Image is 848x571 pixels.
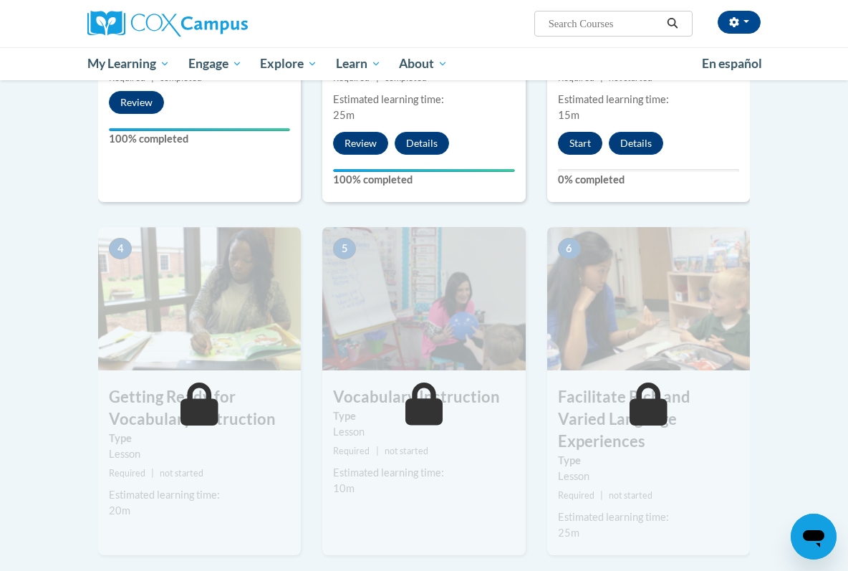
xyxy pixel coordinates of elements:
span: About [399,55,448,72]
a: Learn [327,47,390,80]
span: Learn [336,55,381,72]
span: Required [109,468,145,479]
span: 10m [333,482,355,494]
span: 4 [109,238,132,259]
span: | [600,490,603,501]
a: Engage [179,47,251,80]
a: My Learning [78,47,179,80]
div: Lesson [333,424,514,440]
a: Explore [251,47,327,80]
label: Type [109,431,290,446]
iframe: Button to launch messaging window [791,514,837,560]
span: | [151,468,154,479]
h3: Vocabulary Instruction [322,386,525,408]
span: 20m [109,504,130,517]
span: 5 [333,238,356,259]
button: Details [609,132,663,155]
button: Start [558,132,602,155]
div: Your progress [333,169,514,172]
span: 25m [333,109,355,121]
span: Required [333,446,370,456]
div: Estimated learning time: [333,92,514,107]
img: Cox Campus [87,11,248,37]
label: 100% completed [109,131,290,147]
button: Account Settings [718,11,761,34]
img: Course Image [547,227,750,370]
div: Your progress [109,128,290,131]
span: Engage [188,55,242,72]
label: 100% completed [333,172,514,188]
button: Details [395,132,449,155]
img: Course Image [322,227,525,370]
div: Lesson [109,446,290,462]
a: Cox Campus [87,11,297,37]
span: En español [702,56,762,71]
span: My Learning [87,55,170,72]
div: Lesson [558,469,739,484]
label: Type [333,408,514,424]
span: not started [385,446,428,456]
button: Review [109,91,164,114]
div: Estimated learning time: [558,92,739,107]
span: not started [609,490,652,501]
div: Estimated learning time: [109,487,290,503]
span: 6 [558,238,581,259]
button: Search [662,15,683,32]
span: Explore [260,55,317,72]
button: Review [333,132,388,155]
h3: Facilitate Rich and Varied Language Experiences [547,386,750,452]
h3: Getting Ready for Vocabulary Instruction [98,386,301,431]
span: 15m [558,109,579,121]
a: About [390,47,458,80]
span: | [376,446,379,456]
span: not started [160,468,203,479]
label: Type [558,453,739,469]
div: Estimated learning time: [333,465,514,481]
span: 25m [558,527,579,539]
input: Search Courses [547,15,662,32]
div: Main menu [77,47,771,80]
a: En español [693,49,771,79]
img: Course Image [98,227,301,370]
span: Required [558,490,594,501]
label: 0% completed [558,172,739,188]
div: Estimated learning time: [558,509,739,525]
